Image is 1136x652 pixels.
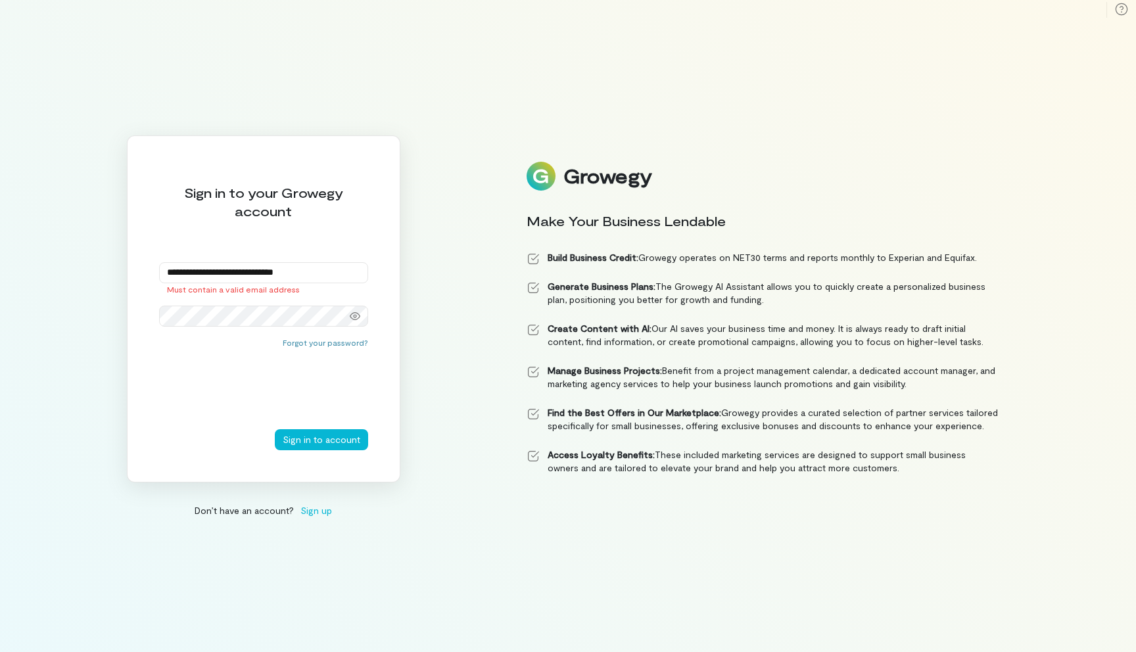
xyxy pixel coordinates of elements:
li: Growegy operates on NET30 terms and reports monthly to Experian and Equifax. [527,251,999,264]
div: Don’t have an account? [127,503,400,517]
strong: Build Business Credit: [548,252,638,263]
strong: Create Content with AI: [548,323,651,334]
img: Logo [527,162,556,191]
li: The Growegy AI Assistant allows you to quickly create a personalized business plan, positioning y... [527,280,999,306]
div: Make Your Business Lendable [527,212,999,230]
span: Sign up [300,503,332,517]
strong: Manage Business Projects: [548,365,662,376]
li: Benefit from a project management calendar, a dedicated account manager, and marketing agency ser... [527,364,999,390]
li: These included marketing services are designed to support small business owners and are tailored ... [527,448,999,475]
div: Must contain a valid email address [159,283,368,295]
strong: Find the Best Offers in Our Marketplace: [548,407,721,418]
button: Sign in to account [275,429,368,450]
li: Our AI saves your business time and money. It is always ready to draft initial content, find info... [527,322,999,348]
strong: Access Loyalty Benefits: [548,449,655,460]
strong: Generate Business Plans: [548,281,655,292]
div: Growegy [563,165,651,187]
button: Forgot your password? [283,337,368,348]
li: Growegy provides a curated selection of partner services tailored specifically for small business... [527,406,999,432]
div: Sign in to your Growegy account [159,183,368,220]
